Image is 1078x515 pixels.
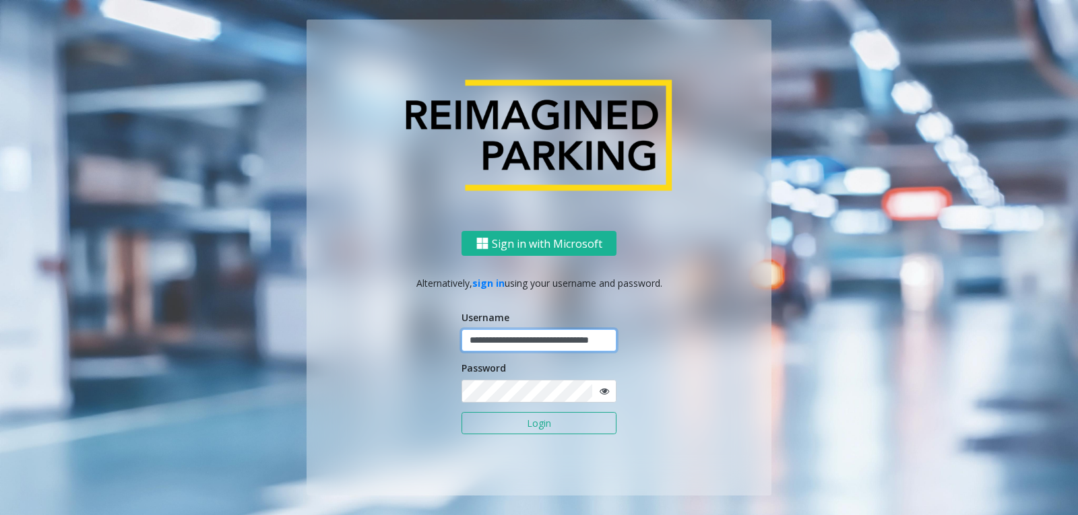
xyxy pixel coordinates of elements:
[462,231,616,256] button: Sign in with Microsoft
[472,277,505,289] a: sign in
[462,361,506,375] label: Password
[320,276,758,290] p: Alternatively, using your username and password.
[462,310,509,324] label: Username
[462,412,616,435] button: Login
